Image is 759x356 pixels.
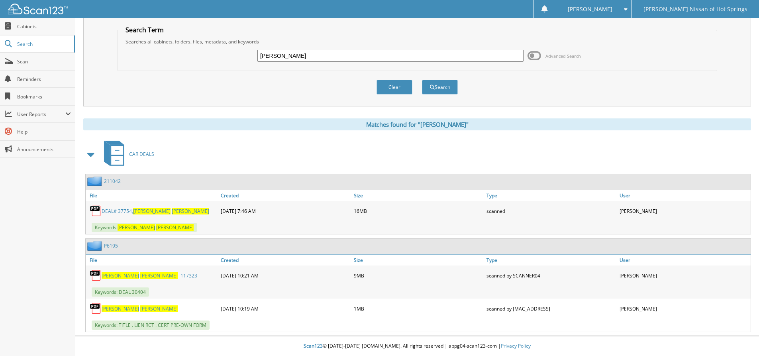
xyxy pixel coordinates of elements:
div: scanned by [MAC_ADDRESS] [484,301,618,317]
div: Searches all cabinets, folders, files, metadata, and keywords [122,38,713,45]
img: PDF.png [90,269,102,281]
div: 16MB [352,203,485,219]
span: Scan [17,58,71,65]
span: CAR DEALS [129,151,154,157]
a: Privacy Policy [501,342,531,349]
span: [PERSON_NAME] [172,208,209,214]
img: scan123-logo-white.svg [8,4,68,14]
div: 9MB [352,267,485,283]
div: scanned by SCANNER04 [484,267,618,283]
button: Clear [377,80,412,94]
span: [PERSON_NAME] [140,272,178,279]
span: [PERSON_NAME] [133,208,171,214]
span: [PERSON_NAME] [156,224,194,231]
div: © [DATE]-[DATE] [DOMAIN_NAME]. All rights reserved | appg04-scan123-com | [75,336,759,356]
span: [PERSON_NAME] [102,305,139,312]
span: [PERSON_NAME] [140,305,178,312]
div: [DATE] 10:19 AM [219,301,352,317]
a: Type [484,255,618,266]
span: Keywords: TITLE . LIEN RCT . CERT PRE-OWN FORM [92,321,210,330]
span: Cabinets [17,23,71,30]
span: Bookmarks [17,93,71,100]
a: P6195 [104,242,118,249]
span: Scan123 [304,342,323,349]
a: Created [219,255,352,266]
a: [PERSON_NAME] [PERSON_NAME]- 117323 [102,272,197,279]
span: Help [17,128,71,135]
a: User [618,255,751,266]
a: User [618,190,751,201]
span: Announcements [17,146,71,153]
a: 211042 [104,178,121,185]
span: [PERSON_NAME] [118,224,155,231]
a: CAR DEALS [99,138,154,170]
a: DEAL# 37754,[PERSON_NAME] [PERSON_NAME] [102,208,209,214]
span: [PERSON_NAME] [568,7,612,12]
a: File [86,190,219,201]
img: PDF.png [90,303,102,315]
span: [PERSON_NAME] Nissan of Hot Springs [643,7,747,12]
div: [PERSON_NAME] [618,301,751,317]
span: [PERSON_NAME] [102,272,139,279]
a: Size [352,255,485,266]
a: Size [352,190,485,201]
span: Search [17,41,70,47]
img: PDF.png [90,205,102,217]
span: Keywords: DEAL 30404 [92,287,149,297]
button: Search [422,80,458,94]
iframe: Chat Widget [719,318,759,356]
img: folder2.png [87,241,104,251]
span: User Reports [17,111,65,118]
div: [DATE] 10:21 AM [219,267,352,283]
span: Advanced Search [545,53,581,59]
legend: Search Term [122,26,168,34]
span: Reminders [17,76,71,83]
img: folder2.png [87,176,104,186]
span: Keywords: [92,223,197,232]
div: [PERSON_NAME] [618,267,751,283]
div: scanned [484,203,618,219]
div: [DATE] 7:46 AM [219,203,352,219]
a: File [86,255,219,266]
div: [PERSON_NAME] [618,203,751,219]
a: Type [484,190,618,201]
div: 1MB [352,301,485,317]
a: [PERSON_NAME] [PERSON_NAME] [102,305,178,312]
a: Created [219,190,352,201]
div: Matches found for "[PERSON_NAME]" [83,118,751,130]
